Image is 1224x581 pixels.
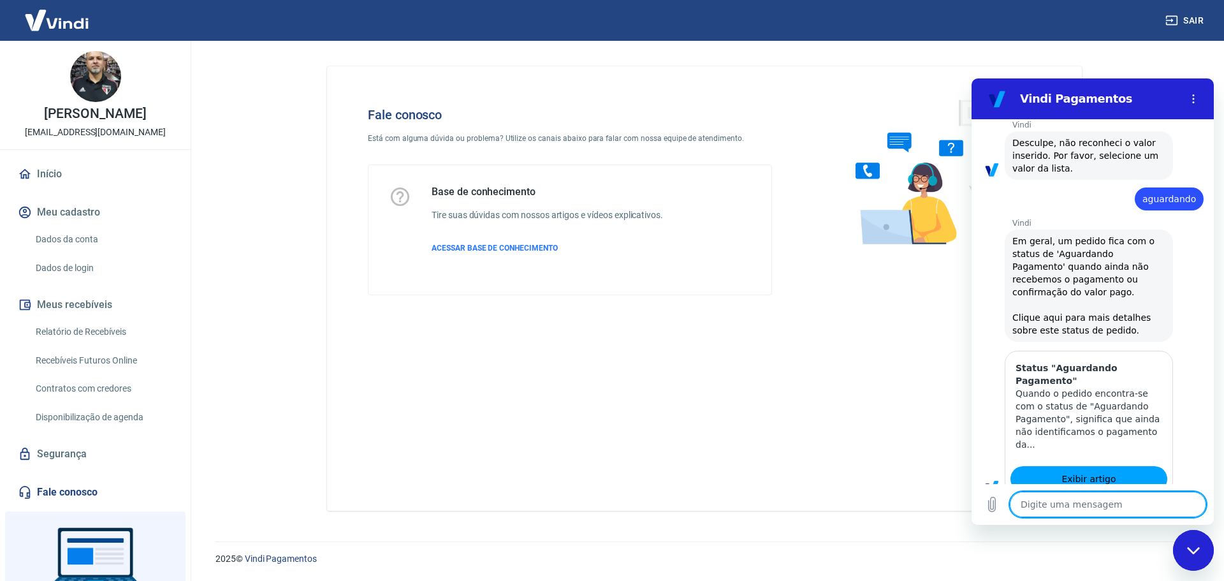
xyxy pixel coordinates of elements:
a: Vindi Pagamentos [245,554,317,564]
img: c437490f-507d-4fdc-922b-599387a08bad.jpeg [70,51,121,102]
iframe: Botão para abrir a janela de mensagens, conversa em andamento [1173,530,1214,571]
img: Vindi [15,1,98,40]
a: Relatório de Recebíveis [31,319,175,345]
p: [EMAIL_ADDRESS][DOMAIN_NAME] [25,126,166,139]
h6: Tire suas dúvidas com nossos artigos e vídeos explicativos. [432,209,663,222]
button: Meus recebíveis [15,291,175,319]
a: Início [15,160,175,188]
button: Sair [1163,9,1209,33]
span: ACESSAR BASE DE CONHECIMENTO [432,244,558,253]
a: Segurança [15,440,175,468]
a: ACESSAR BASE DE CONHECIMENTO [432,242,663,254]
a: Dados de login [31,255,175,281]
p: 2025 © [215,552,1193,566]
a: Fale conosco [15,478,175,506]
img: Fale conosco [830,87,1024,257]
p: Está com alguma dúvida ou problema? Utilize os canais abaixo para falar com nossa equipe de atend... [368,133,772,144]
h4: Fale conosco [368,107,772,122]
a: Recebíveis Futuros Online [31,348,175,374]
iframe: Janela de mensagens [972,78,1214,525]
a: Disponibilização de agenda [31,404,175,430]
a: Contratos com credores [31,376,175,402]
button: Meu cadastro [15,198,175,226]
p: [PERSON_NAME] [44,107,146,121]
h5: Base de conhecimento [432,186,663,198]
a: Dados da conta [31,226,175,253]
